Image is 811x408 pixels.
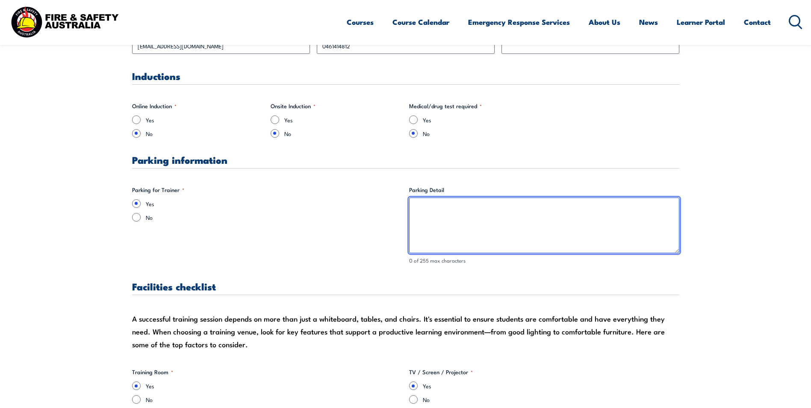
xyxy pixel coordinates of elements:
[284,129,402,138] label: No
[409,257,679,265] div: 0 of 255 max characters
[271,102,316,110] legend: Onsite Induction
[146,129,264,138] label: No
[132,186,184,194] legend: Parking for Trainer
[146,199,402,208] label: Yes
[744,11,771,33] a: Contact
[132,102,177,110] legend: Online Induction
[347,11,374,33] a: Courses
[409,186,679,194] label: Parking Detail
[132,155,679,165] h3: Parking information
[423,381,679,390] label: Yes
[132,71,679,81] h3: Inductions
[423,129,541,138] label: No
[409,102,482,110] legend: Medical/drug test required
[284,115,402,124] label: Yes
[677,11,725,33] a: Learner Portal
[132,368,173,376] legend: Training Room
[132,281,679,291] h3: Facilities checklist
[468,11,570,33] a: Emergency Response Services
[589,11,620,33] a: About Us
[423,115,541,124] label: Yes
[146,381,402,390] label: Yes
[146,395,402,404] label: No
[639,11,658,33] a: News
[132,312,679,351] div: A successful training session depends on more than just a whiteboard, tables, and chairs. It's es...
[146,213,402,222] label: No
[423,395,679,404] label: No
[392,11,449,33] a: Course Calendar
[146,115,264,124] label: Yes
[409,368,473,376] legend: TV / Screen / Projector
